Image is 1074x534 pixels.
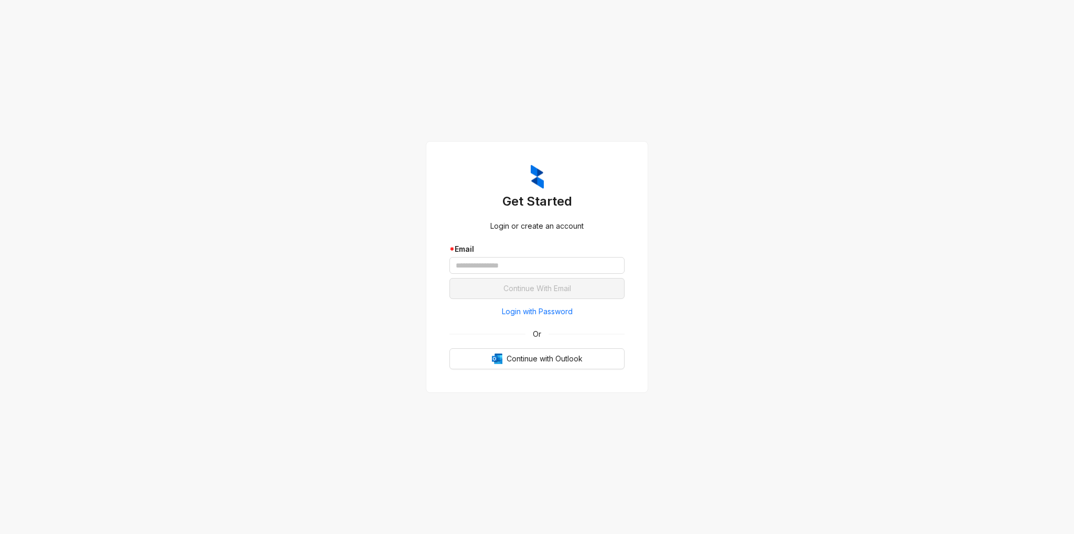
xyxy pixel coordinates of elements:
span: Login with Password [502,306,573,317]
img: Outlook [492,354,502,364]
span: Continue with Outlook [507,353,583,365]
button: Login with Password [449,303,625,320]
button: Continue With Email [449,278,625,299]
img: ZumaIcon [531,165,544,189]
div: Login or create an account [449,220,625,232]
div: Email [449,243,625,255]
button: OutlookContinue with Outlook [449,348,625,369]
h3: Get Started [449,193,625,210]
span: Or [525,328,549,340]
